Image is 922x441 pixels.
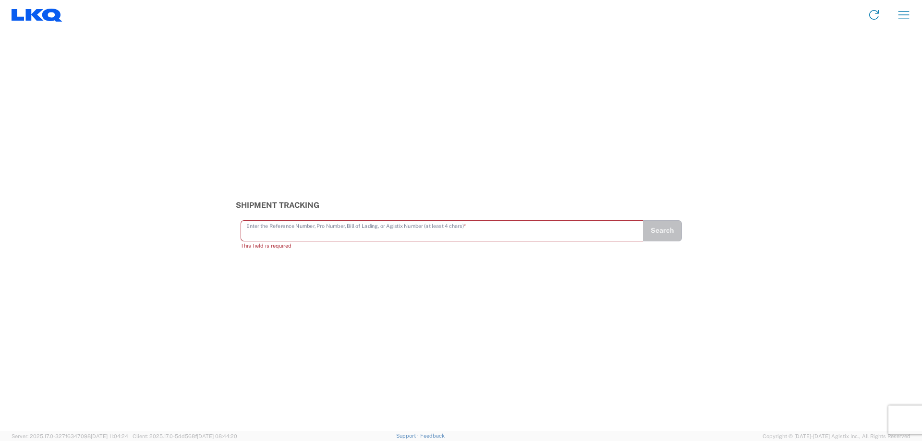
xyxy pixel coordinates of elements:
a: Feedback [420,433,445,439]
span: Copyright © [DATE]-[DATE] Agistix Inc., All Rights Reserved [763,432,910,441]
span: [DATE] 08:44:20 [197,433,237,439]
a: Support [396,433,420,439]
span: Client: 2025.17.0-5dd568f [133,433,237,439]
div: This field is required [241,241,643,250]
span: [DATE] 11:04:24 [91,433,128,439]
h3: Shipment Tracking [236,201,687,210]
span: Server: 2025.17.0-327f6347098 [12,433,128,439]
